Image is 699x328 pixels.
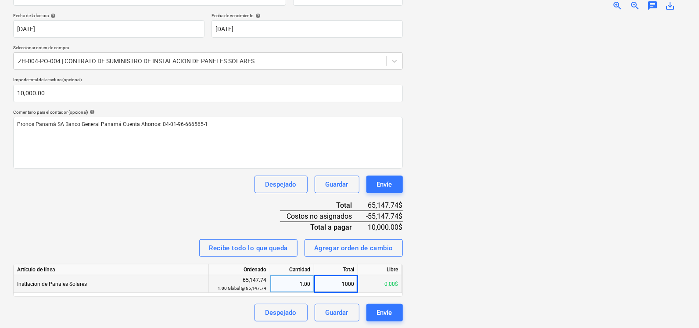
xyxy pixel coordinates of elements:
[17,121,208,127] span: Pronos Panamá SA Banco General Panamá Cuenta Ahorros: 04-01-96-666565-1
[377,307,392,318] div: Envíe
[211,20,403,38] input: Fecha de vencimiento no especificada
[305,239,403,257] button: Agregar orden de cambio
[366,304,403,321] button: Envíe
[366,176,403,193] button: Envíe
[315,176,359,193] button: Guardar
[366,222,403,232] div: 10,000.00$
[49,13,56,18] span: help
[13,20,204,38] input: Fecha de factura no especificada
[17,281,87,287] span: Instlacion de Panales Solares
[326,179,348,190] div: Guardar
[377,179,392,190] div: Envíe
[13,77,403,84] p: Importe total de la factura (opcional)
[209,242,287,254] div: Recibe todo lo que queda
[211,13,403,18] div: Fecha de vencimiento
[314,264,358,275] div: Total
[255,176,308,193] button: Despejado
[199,239,297,257] button: Recibe todo lo que queda
[366,200,403,211] div: 65,147.74$
[612,0,623,11] span: zoom_in
[630,0,640,11] span: zoom_out
[265,307,297,318] div: Despejado
[14,264,209,275] div: Artículo de línea
[13,13,204,18] div: Fecha de la factura
[280,211,366,222] div: Costos no asignados
[358,264,402,275] div: Libre
[13,45,403,52] p: Seleccionar orden de compra
[655,286,699,328] div: Widget de chat
[88,109,95,115] span: help
[13,109,403,115] div: Comentario para el contador (opcional)
[665,0,675,11] span: save_alt
[212,276,266,292] div: 65,147.74
[326,307,348,318] div: Guardar
[647,0,658,11] span: chat
[280,222,366,232] div: Total a pagar
[358,275,402,293] div: 0.00$
[209,264,270,275] div: Ordenado
[655,286,699,328] iframe: Chat Widget
[314,242,393,254] div: Agregar orden de cambio
[265,179,297,190] div: Despejado
[255,304,308,321] button: Despejado
[254,13,261,18] span: help
[274,275,310,293] div: 1.00
[218,286,266,291] small: 1.00 Global @ 65,147.74
[13,85,403,102] input: Importe total de la factura (opcional)
[315,304,359,321] button: Guardar
[270,264,314,275] div: Cantidad
[280,200,366,211] div: Total
[366,211,403,222] div: -55,147.74$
